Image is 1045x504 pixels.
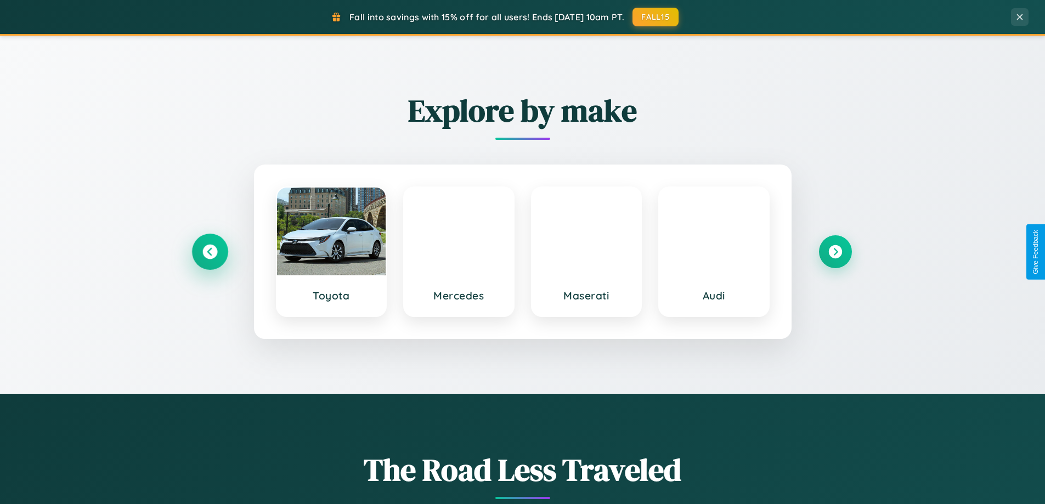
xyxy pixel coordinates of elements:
h3: Toyota [288,289,375,302]
span: Fall into savings with 15% off for all users! Ends [DATE] 10am PT. [349,12,624,22]
h2: Explore by make [194,89,852,132]
div: Give Feedback [1032,230,1040,274]
h3: Maserati [543,289,630,302]
h3: Mercedes [415,289,502,302]
button: FALL15 [632,8,679,26]
h1: The Road Less Traveled [194,449,852,491]
h3: Audi [670,289,758,302]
